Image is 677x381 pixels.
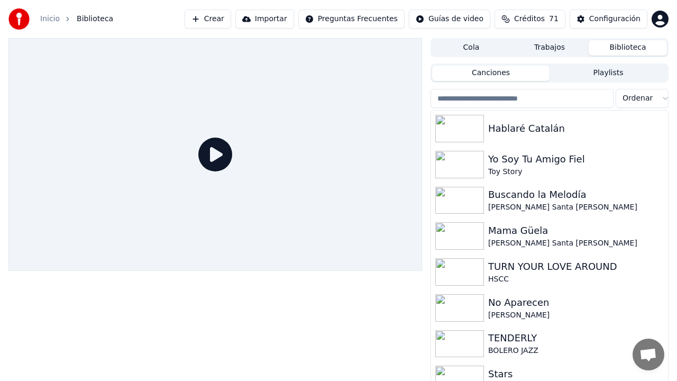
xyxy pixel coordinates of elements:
[488,167,664,177] div: Toy Story
[40,14,60,24] a: Inicio
[488,259,664,274] div: TURN YOUR LOVE AROUND
[488,152,664,167] div: Yo Soy Tu Amigo Fiel
[40,14,113,24] nav: breadcrumb
[495,10,565,29] button: Créditos71
[570,10,647,29] button: Configuración
[409,10,490,29] button: Guías de video
[488,202,664,213] div: [PERSON_NAME] Santa [PERSON_NAME]
[633,339,664,370] div: Open chat
[488,238,664,249] div: [PERSON_NAME] Santa [PERSON_NAME]
[185,10,231,29] button: Crear
[488,223,664,238] div: Mama Güela
[623,93,653,104] span: Ordenar
[235,10,294,29] button: Importar
[488,346,664,356] div: BOLERO JAZZ
[432,66,550,81] button: Canciones
[488,295,664,310] div: No Aparecen
[488,187,664,202] div: Buscando la Melodía
[589,14,641,24] div: Configuración
[77,14,113,24] span: Biblioteca
[550,66,667,81] button: Playlists
[488,331,664,346] div: TENDERLY
[8,8,30,30] img: youka
[514,14,545,24] span: Créditos
[298,10,405,29] button: Preguntas Frecuentes
[510,40,589,56] button: Trabajos
[488,310,664,321] div: [PERSON_NAME]
[589,40,667,56] button: Biblioteca
[549,14,559,24] span: 71
[488,274,664,285] div: HSCC
[432,40,510,56] button: Cola
[488,121,664,136] div: Hablaré Catalán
